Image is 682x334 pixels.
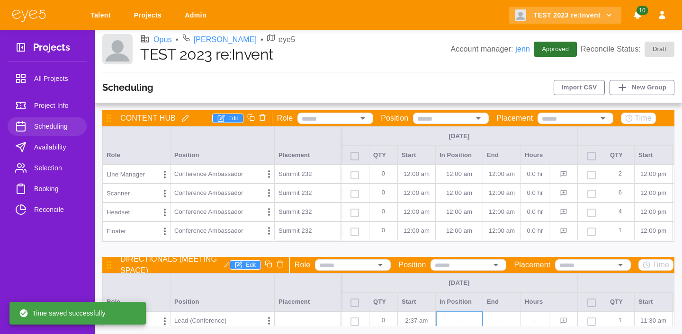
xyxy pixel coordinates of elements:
p: - [525,316,545,325]
span: 10 [636,6,648,15]
p: Summit 232 [278,226,337,236]
p: Role [295,259,311,271]
p: Line Manager [107,170,145,179]
p: 12:00 PM [638,207,668,217]
p: 12:00 AM [487,188,517,198]
p: Floater [107,227,126,236]
span: Selection [34,162,79,174]
span: Approved [536,44,574,54]
p: 0 [373,184,394,202]
span: Project Info [34,100,79,111]
a: Scheduling [8,117,87,136]
p: 12:00 AM [487,169,517,179]
a: Reconcile [8,200,87,219]
a: Admin [179,7,216,24]
p: Time [635,113,652,124]
a: Projects [128,7,171,24]
button: Options [158,186,172,201]
div: Hours [521,292,549,311]
div: End [483,146,521,165]
p: 1 [610,312,630,330]
div: Start [635,292,673,311]
p: 2:37 AM [402,316,431,325]
p: 12:00 AM [402,188,431,198]
button: Options [158,224,172,238]
div: Hours [521,146,549,165]
p: 11:30 AM [638,316,668,325]
a: Talent [84,7,120,24]
p: Role [277,113,293,124]
p: 0 [373,222,394,240]
p: 12:00 PM [638,169,668,179]
h1: TEST 2023 re:Invent [140,45,450,63]
p: 0 [373,203,394,221]
p: 12:00 AM [440,188,479,198]
p: Headset [107,208,130,217]
button: Notifications [629,7,646,24]
span: All Projects [34,73,79,84]
p: - [440,316,479,325]
button: Options [262,224,276,238]
p: 0.0 hr [525,188,545,198]
button: Open [596,112,610,125]
div: Start [635,146,673,165]
div: QTY [606,146,635,165]
button: Open [489,258,503,272]
p: 12:00 PM [638,226,668,236]
div: In Position [436,292,483,311]
a: Availability [8,138,87,157]
img: eye5 [11,9,46,22]
p: DIRECTIONALS (MEETING SPACE) [120,254,218,276]
p: Summit 232 [278,188,337,198]
div: End [483,292,521,311]
button: Options [262,167,276,181]
button: Open [356,112,369,125]
div: QTY [606,292,635,311]
p: 12:00 AM [402,169,431,179]
p: 12:00 AM [440,226,479,236]
p: Reconcile Status: [581,42,674,57]
a: jenn [515,45,530,53]
button: Import CSV [554,80,605,95]
div: Role [103,273,170,311]
img: Client logo [515,9,526,21]
p: Lead (Conference) [174,316,226,325]
p: 12:00 AM [402,226,431,236]
h3: Scheduling [102,82,153,93]
button: Open [614,258,627,272]
a: Project Info [8,96,87,115]
p: Placement [496,113,533,124]
span: Scheduling [34,121,79,132]
p: Conference Ambassador [174,169,243,179]
p: Scanner [107,189,130,198]
div: Placement [275,127,341,165]
p: eye5 [278,34,295,45]
button: Open [374,258,387,272]
p: 1 [610,222,630,240]
p: 4 [610,203,630,221]
a: [PERSON_NAME] [194,34,257,45]
p: 12:00 AM [487,207,517,217]
p: Conference Ambassador [174,226,243,236]
p: 12:00 PM [638,188,668,198]
li: • [260,34,263,45]
button: Open [472,112,485,125]
span: Availability [34,141,79,153]
div: [DATE] [345,279,574,287]
div: QTY [369,292,398,311]
li: • [176,34,179,45]
p: 0.0 hr [525,169,545,179]
p: Conference Ambassador [174,207,243,217]
button: Options [158,205,172,220]
p: 0.0 hr [525,207,545,217]
a: Selection [8,158,87,177]
span: Booking [34,183,79,194]
div: Time saved successfully [19,305,106,322]
p: - [487,316,517,325]
p: 12:00 AM [487,226,517,236]
button: TEST 2023 re:Invent [509,7,621,24]
p: 12:00 AM [440,169,479,179]
p: Conference Ambassador [174,188,243,198]
p: 12:00 AM [402,207,431,217]
div: In Position [436,146,483,165]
